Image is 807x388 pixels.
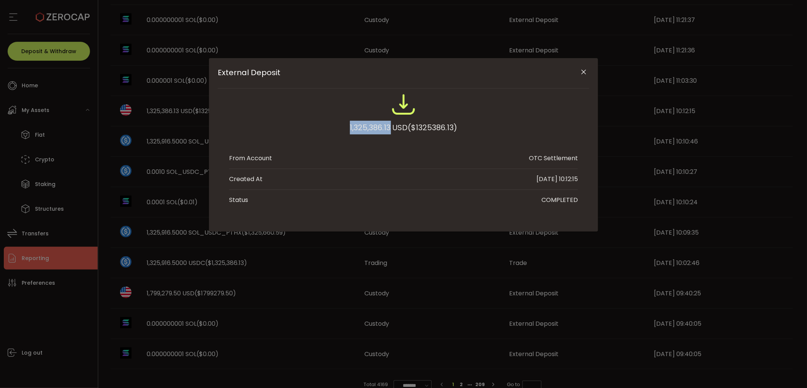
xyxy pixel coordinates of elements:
[529,154,578,163] div: OTC Settlement
[350,121,457,134] div: 1,325,386.13 USD
[577,66,590,79] button: Close
[536,175,578,184] div: [DATE] 10:12:15
[408,121,457,134] span: ($1325386.13)
[229,154,272,163] div: From Account
[229,175,263,184] div: Created At
[229,196,248,205] div: Status
[218,68,552,77] span: External Deposit
[769,352,807,388] iframe: Chat Widget
[541,196,578,205] div: COMPLETED
[209,58,598,232] div: External Deposit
